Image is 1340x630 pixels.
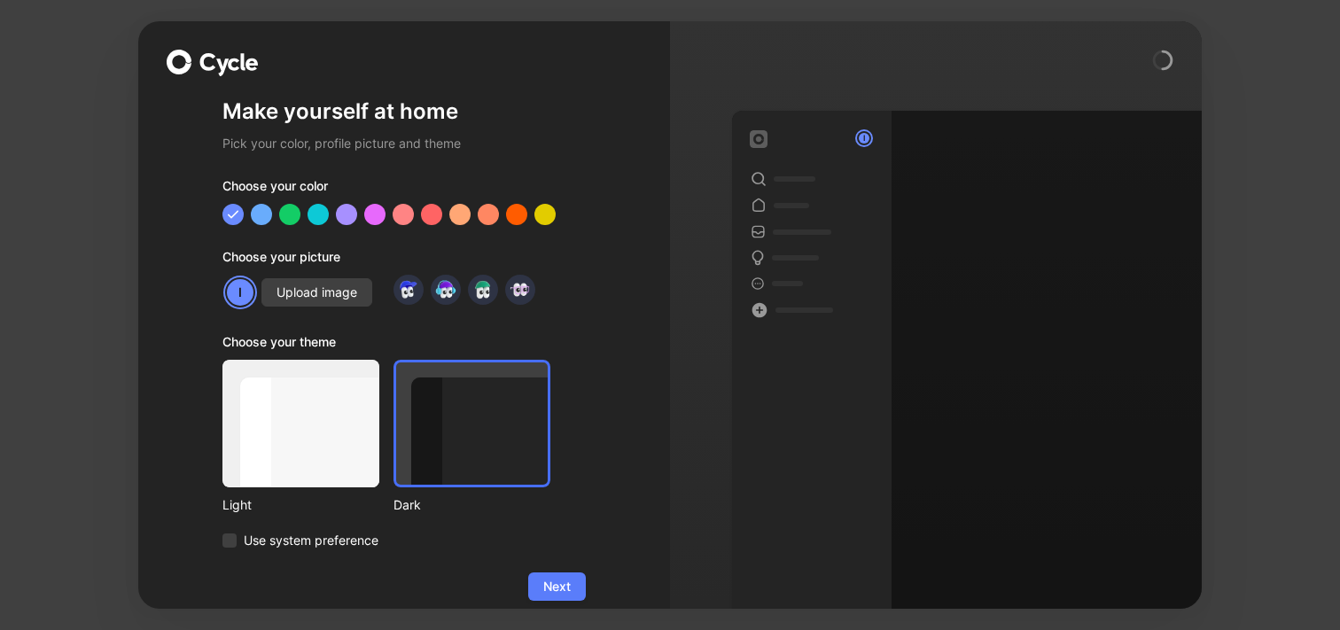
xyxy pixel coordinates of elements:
[857,131,871,145] div: I
[277,282,357,303] span: Upload image
[222,331,550,360] div: Choose your theme
[471,277,495,301] img: avatar
[222,175,586,204] div: Choose your color
[433,277,457,301] img: avatar
[244,530,378,551] span: Use system preference
[222,246,586,275] div: Choose your picture
[543,576,571,597] span: Next
[750,130,767,148] img: workspace-default-logo-wX5zAyuM.png
[261,278,372,307] button: Upload image
[393,494,550,516] div: Dark
[225,277,255,307] div: I
[508,277,532,301] img: avatar
[528,572,586,601] button: Next
[222,494,379,516] div: Light
[396,277,420,301] img: avatar
[222,133,586,154] h2: Pick your color, profile picture and theme
[222,97,586,126] h1: Make yourself at home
